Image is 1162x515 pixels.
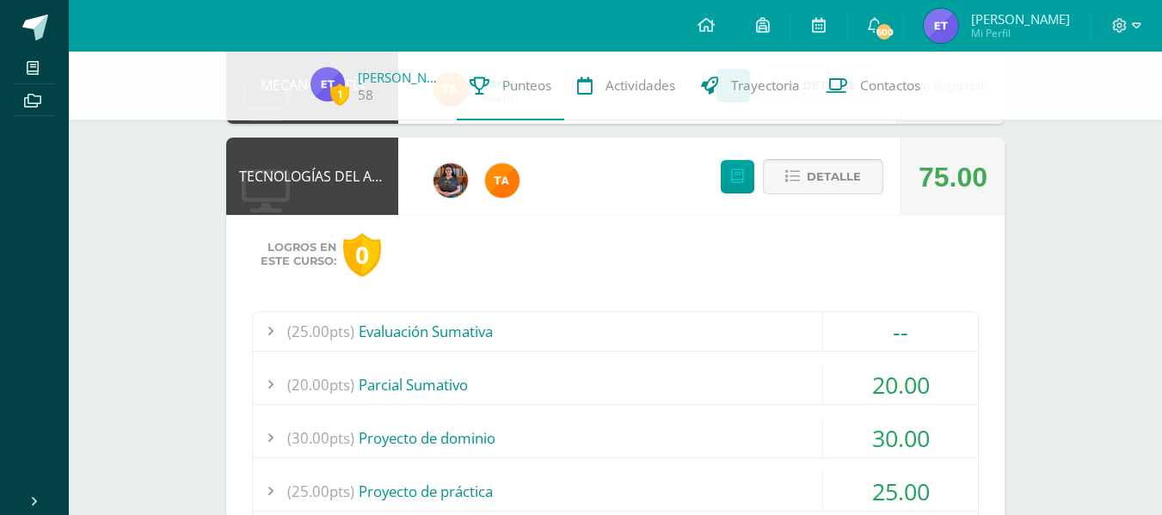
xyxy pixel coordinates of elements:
[971,26,1070,40] span: Mi Perfil
[807,161,861,193] span: Detalle
[485,163,520,198] img: feaeb2f9bb45255e229dc5fdac9a9f6b.png
[564,52,688,120] a: Actividades
[823,472,978,511] div: 25.00
[860,77,920,95] span: Contactos
[823,365,978,404] div: 20.00
[924,9,958,43] img: c92786e4281570e938e3a54d1665481b.png
[457,52,564,120] a: Punteos
[343,233,381,277] div: 0
[253,312,978,351] div: Evaluación Sumativa
[226,138,398,215] div: TECNOLOGÍAS DEL APRENDIZAJE Y LA COMUNICACIÓN
[813,52,933,120] a: Contactos
[731,77,800,95] span: Trayectoria
[253,365,978,404] div: Parcial Sumativo
[287,312,354,351] span: (25.00pts)
[287,365,354,404] span: (20.00pts)
[688,52,813,120] a: Trayectoria
[763,159,883,194] button: Detalle
[823,419,978,457] div: 30.00
[358,86,373,104] a: 58
[287,419,354,457] span: (30.00pts)
[823,312,978,351] div: --
[433,163,468,198] img: 60a759e8b02ec95d430434cf0c0a55c7.png
[358,69,444,86] a: [PERSON_NAME]
[287,472,354,511] span: (25.00pts)
[310,67,345,101] img: c92786e4281570e938e3a54d1665481b.png
[253,419,978,457] div: Proyecto de dominio
[330,83,349,105] span: 1
[502,77,551,95] span: Punteos
[261,241,336,268] span: Logros en este curso:
[919,138,987,216] div: 75.00
[606,77,675,95] span: Actividades
[971,10,1070,28] span: [PERSON_NAME]
[253,472,978,511] div: Proyecto de práctica
[875,22,894,41] span: 600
